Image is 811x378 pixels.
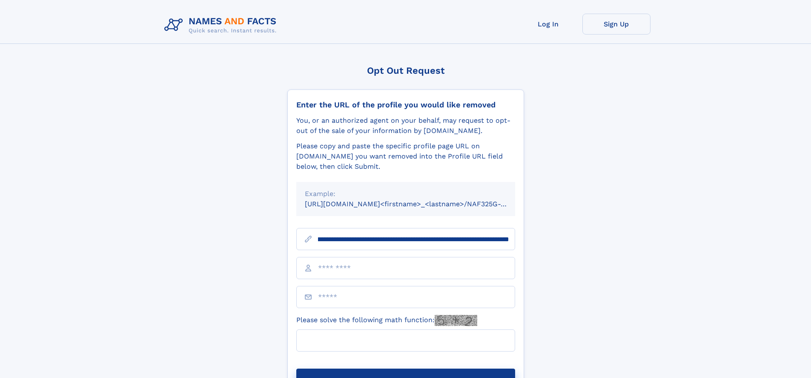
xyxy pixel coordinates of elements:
[296,141,515,172] div: Please copy and paste the specific profile page URL on [DOMAIN_NAME] you want removed into the Pr...
[305,189,507,199] div: Example:
[296,115,515,136] div: You, or an authorized agent on your behalf, may request to opt-out of the sale of your informatio...
[161,14,284,37] img: Logo Names and Facts
[287,65,524,76] div: Opt Out Request
[582,14,651,35] a: Sign Up
[514,14,582,35] a: Log In
[296,315,477,326] label: Please solve the following math function:
[296,100,515,110] div: Enter the URL of the profile you would like removed
[305,200,531,208] small: [URL][DOMAIN_NAME]<firstname>_<lastname>/NAF325G-xxxxxxxx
